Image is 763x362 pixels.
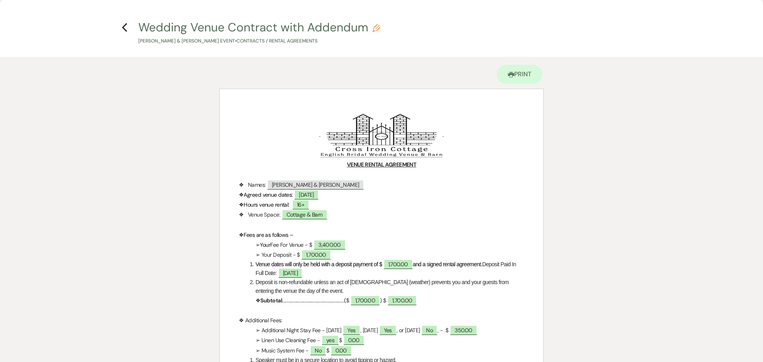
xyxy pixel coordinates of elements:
[239,325,524,335] p: ➢ Additional Night Stay Fee - [DATE] , [DATE] , or [DATE] , - $
[239,335,524,345] p: ➢ Linen Use Cleaning Fee - $
[379,325,397,335] span: Yes
[351,295,380,305] span: 1,700.00
[239,210,524,220] p: ❖ Venue Space:
[387,295,417,305] span: 1,700.00
[421,325,438,335] span: No
[383,259,413,269] span: 1,700.00
[320,109,443,160] img: Screen Shot 2024-05-13 at 9.24.28 AM.png
[239,180,524,190] p: ❖ Names:
[282,209,327,219] span: Cottage & Barn
[138,21,380,45] button: Wedding Venue Contract with Addendum[PERSON_NAME] & [PERSON_NAME] Event•Contracts / Rental Agreem...
[343,335,364,345] span: 0.00
[267,180,364,190] span: [PERSON_NAME] & [PERSON_NAME]
[347,161,416,168] u: VENUE RENTAL AGREEMENT
[413,261,482,267] span: and a signed rental agreement.
[331,345,352,355] span: 0.00
[247,278,524,296] li: Deposit is non-refundable unless an act of [DEMOGRAPHIC_DATA] (weather) prevents you and your gue...
[239,190,524,200] p: ❖
[239,296,524,306] p: ❖ ………………………………………………………($ ) $
[239,250,524,260] p: ➢ Your Deposit - $
[239,316,524,325] p: ❖ Additional Fees:
[247,260,524,278] li: Deposit Paid In Full Date:
[497,65,542,84] a: Print
[138,37,380,45] p: [PERSON_NAME] & [PERSON_NAME] Event • Contracts / Rental Agreements
[244,191,292,198] span: Agreed venue dates:
[260,241,270,248] span: Your
[301,250,331,259] span: 1,700.00
[260,297,282,304] strong: Subtotal
[294,190,319,199] span: [DATE]
[278,268,302,278] span: [DATE]
[244,201,289,208] span: Hours venue rental:
[239,346,524,356] p: ➢ Music System Fee - $
[244,231,293,238] span: Fees are as follows –
[239,230,524,240] p: ❖
[450,325,477,335] span: 350.00
[239,200,524,210] p: ❖
[314,240,346,250] span: 3,400.00
[321,335,339,345] span: yes
[239,240,524,250] p: ➢ Fee For Venue - $
[292,199,309,209] span: 16+
[256,261,382,267] span: Venue dates will only be held with a deposit payment of $
[343,325,360,335] span: Yes
[310,345,326,355] span: No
